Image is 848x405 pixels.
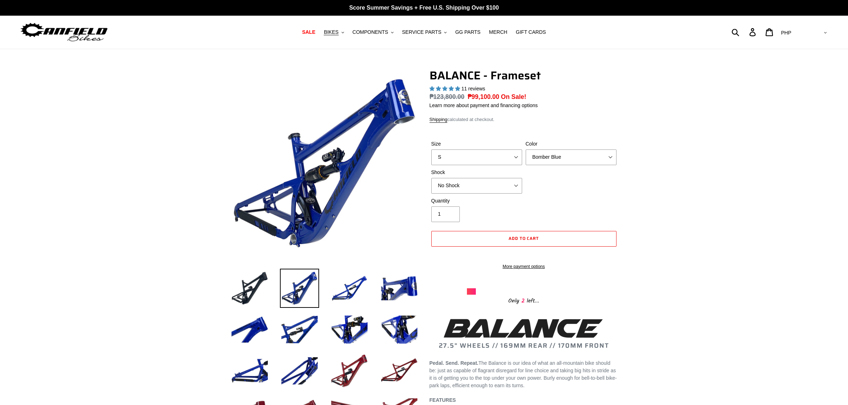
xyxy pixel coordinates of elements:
s: ₱123,800.00 [430,93,465,100]
img: Load image into Gallery viewer, BALANCE - Frameset [380,310,419,349]
button: Add to cart [431,231,617,247]
a: GG PARTS [452,27,484,37]
a: Learn more about payment and financing options [430,102,538,108]
img: Load image into Gallery viewer, BALANCE - Frameset [230,351,269,390]
img: Load image into Gallery viewer, BALANCE - Frameset [280,310,319,349]
a: SALE [298,27,319,37]
img: Load image into Gallery viewer, BALANCE - Frameset [280,351,319,390]
img: Load image into Gallery viewer, BALANCE - Frameset [380,269,419,308]
h1: BALANCE - Frameset [430,69,618,82]
span: 5.00 stars [430,86,462,91]
label: Size [431,140,522,148]
span: 11 reviews [461,86,485,91]
img: Canfield Bikes [20,21,109,43]
a: Shipping [430,117,448,123]
div: calculated at checkout. [430,116,618,123]
label: Shock [431,169,522,176]
button: SERVICE PARTS [399,27,450,37]
b: Pedal. Send. Repeat. [430,360,479,366]
span: GIFT CARDS [516,29,546,35]
b: FEATURES [430,397,456,403]
span: COMPONENTS [353,29,388,35]
span: SERVICE PARTS [402,29,441,35]
label: Color [526,140,617,148]
span: 2 [519,296,527,305]
img: Load image into Gallery viewer, BALANCE - Frameset [230,269,269,308]
span: Add to cart [509,235,539,242]
span: ₱99,100.00 [468,93,499,100]
span: On Sale! [501,92,526,101]
span: MERCH [489,29,507,35]
span: SALE [302,29,315,35]
img: Load image into Gallery viewer, BALANCE - Frameset [280,269,319,308]
button: COMPONENTS [349,27,397,37]
img: Load image into Gallery viewer, BALANCE - Frameset [230,310,269,349]
img: Load image into Gallery viewer, BALANCE - Frameset [330,351,369,390]
p: The Balance is our idea of what an all-mountain bike should be: just as capable of flagrant disre... [430,359,618,389]
span: GG PARTS [455,29,480,35]
h2: 27.5" WHEELS // 169MM REAR // 170MM FRONT [430,316,618,350]
img: Load image into Gallery viewer, BALANCE - Frameset [330,269,369,308]
span: BIKES [324,29,338,35]
img: Load image into Gallery viewer, BALANCE - Frameset [330,310,369,349]
input: Search [735,24,754,40]
img: Load image into Gallery viewer, BALANCE - Frameset [380,351,419,390]
label: Quantity [431,197,522,205]
a: GIFT CARDS [512,27,550,37]
a: MERCH [485,27,511,37]
div: Only left... [467,295,581,306]
button: BIKES [320,27,347,37]
a: More payment options [431,263,617,270]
